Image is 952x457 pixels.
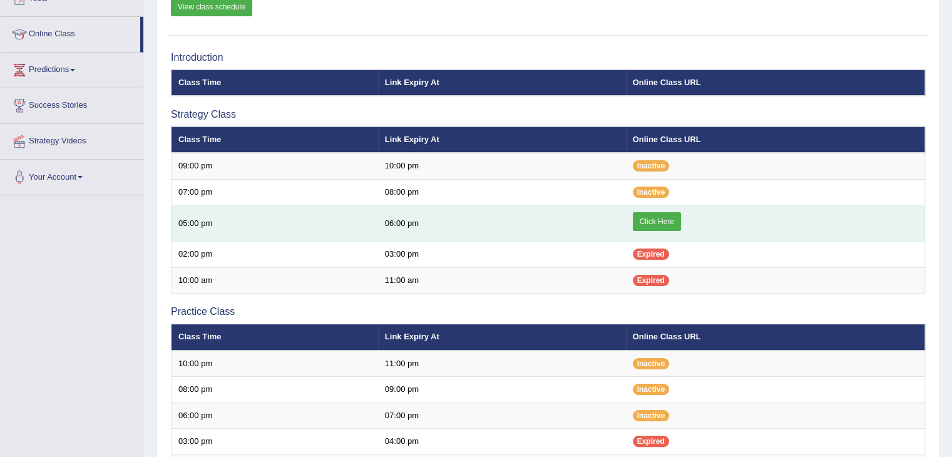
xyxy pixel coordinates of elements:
span: Expired [633,249,669,260]
th: Link Expiry At [378,126,626,153]
a: Predictions [1,53,143,84]
td: 09:00 pm [378,377,626,403]
th: Link Expiry At [378,324,626,351]
td: 11:00 am [378,267,626,294]
td: 06:00 pm [171,403,378,429]
span: Inactive [633,358,670,369]
span: Inactive [633,187,670,198]
span: Inactive [633,160,670,172]
th: Class Time [171,126,378,153]
a: Your Account [1,160,143,191]
h3: Strategy Class [171,109,925,120]
td: 11:00 pm [378,351,626,377]
th: Class Time [171,69,378,96]
h3: Introduction [171,52,925,63]
h3: Practice Class [171,306,925,317]
td: 08:00 pm [378,179,626,205]
th: Online Class URL [626,69,925,96]
td: 10:00 pm [378,153,626,179]
td: 07:00 pm [171,179,378,205]
td: 10:00 pm [171,351,378,377]
span: Inactive [633,384,670,395]
th: Online Class URL [626,126,925,153]
td: 08:00 pm [171,377,378,403]
span: Expired [633,275,669,286]
td: 04:00 pm [378,429,626,455]
a: Success Stories [1,88,143,120]
span: Expired [633,436,669,447]
td: 05:00 pm [171,205,378,242]
td: 06:00 pm [378,205,626,242]
td: 03:00 pm [378,242,626,268]
a: Strategy Videos [1,124,143,155]
a: Online Class [1,17,140,48]
th: Class Time [171,324,378,351]
td: 07:00 pm [378,403,626,429]
td: 10:00 am [171,267,378,294]
td: 09:00 pm [171,153,378,179]
th: Online Class URL [626,324,925,351]
a: Click Here [633,212,681,231]
th: Link Expiry At [378,69,626,96]
td: 02:00 pm [171,242,378,268]
span: Inactive [633,410,670,421]
td: 03:00 pm [171,429,378,455]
